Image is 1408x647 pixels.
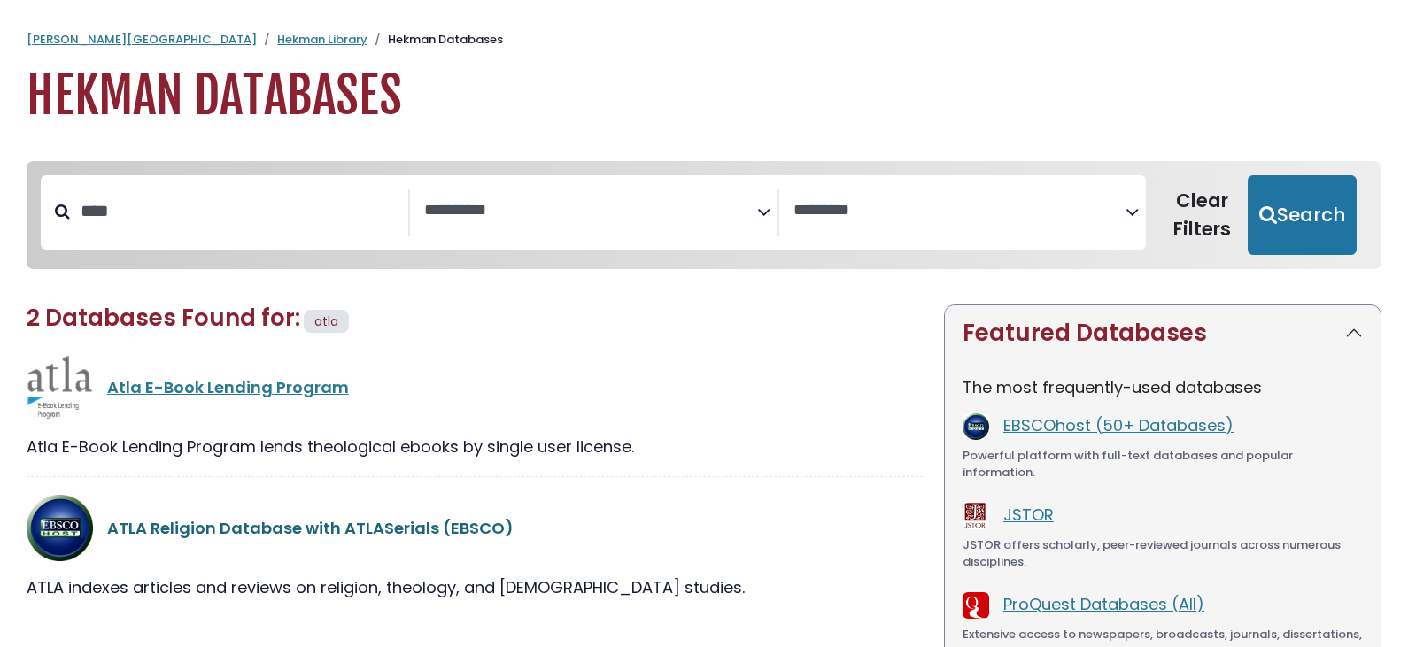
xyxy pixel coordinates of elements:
[1003,593,1204,615] a: ProQuest Databases (All)
[70,196,408,226] input: Search database by title or keyword
[107,517,514,539] a: ATLA Religion Database with ATLASerials (EBSCO)
[793,202,1126,220] textarea: Search
[27,31,1381,49] nav: breadcrumb
[1248,175,1357,255] button: Submit for Search Results
[424,202,757,220] textarea: Search
[27,66,1381,126] h1: Hekman Databases
[314,312,338,330] span: atla
[1157,175,1248,255] button: Clear Filters
[367,31,503,49] li: Hekman Databases
[27,575,923,599] div: ATLA indexes articles and reviews on religion, theology, and [DEMOGRAPHIC_DATA] studies.
[107,376,349,398] a: Atla E-Book Lending Program
[27,31,257,48] a: [PERSON_NAME][GEOGRAPHIC_DATA]
[27,161,1381,269] nav: Search filters
[27,302,300,334] span: 2 Databases Found for:
[1003,504,1054,526] a: JSTOR
[277,31,367,48] a: Hekman Library
[1003,414,1234,436] a: EBSCOhost (50+ Databases)
[945,305,1381,361] button: Featured Databases
[27,435,923,458] div: Atla E-Book Lending Program lends theological ebooks by single user license.
[963,447,1363,481] div: Powerful platform with full-text databases and popular information.
[963,375,1363,399] p: The most frequently-used databases
[963,536,1363,571] div: JSTOR offers scholarly, peer-reviewed journals across numerous disciplines.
